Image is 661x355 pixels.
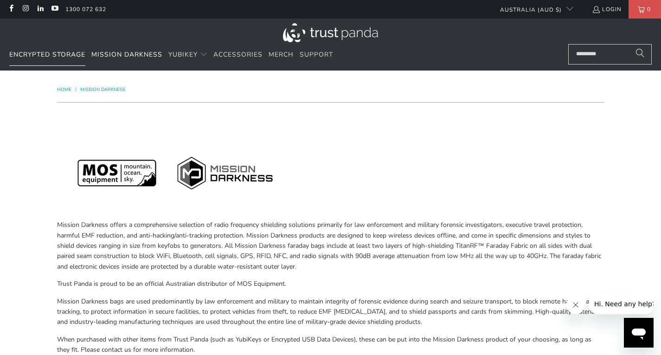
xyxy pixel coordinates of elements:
[269,50,294,59] span: Merch
[283,23,378,42] img: Trust Panda Australia
[6,6,67,14] span: Hi. Need any help?
[91,50,162,59] span: Mission Darkness
[168,50,198,59] span: YubiKey
[51,6,58,13] a: Trust Panda Australia on YouTube
[57,220,604,272] p: Mission Darkness offers a comprehensive selection of radio frequency shielding solutions primaril...
[57,297,604,328] p: Mission Darkness bags are used predominantly by law enforcement and military to maintain integrit...
[302,252,546,260] span: radio signals with 90dB average attenuation from low MHz all the way up to 40GHz
[213,50,263,59] span: Accessories
[57,279,604,289] p: Trust Panda is proud to be an official Australian distributor of MOS Equipment.
[57,86,71,93] span: Home
[592,4,622,14] a: Login
[300,50,333,59] span: Support
[9,50,85,59] span: Encrypted Storage
[300,44,333,66] a: Support
[57,86,73,93] a: Home
[589,294,654,314] iframe: Message from company
[213,44,263,66] a: Accessories
[269,44,294,66] a: Merch
[624,318,654,348] iframe: Button to launch messaging window
[21,6,29,13] a: Trust Panda Australia on Instagram
[36,6,44,13] a: Trust Panda Australia on LinkedIn
[91,44,162,66] a: Mission Darkness
[9,44,333,66] nav: Translation missing: en.navigation.header.main_nav
[75,86,77,93] span: /
[566,296,585,314] iframe: Close message
[9,44,85,66] a: Encrypted Storage
[80,86,125,93] a: Mission Darkness
[7,6,15,13] a: Trust Panda Australia on Facebook
[629,44,652,65] button: Search
[65,4,106,14] a: 1300 072 632
[168,44,207,66] summary: YubiKey
[568,44,652,65] input: Search...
